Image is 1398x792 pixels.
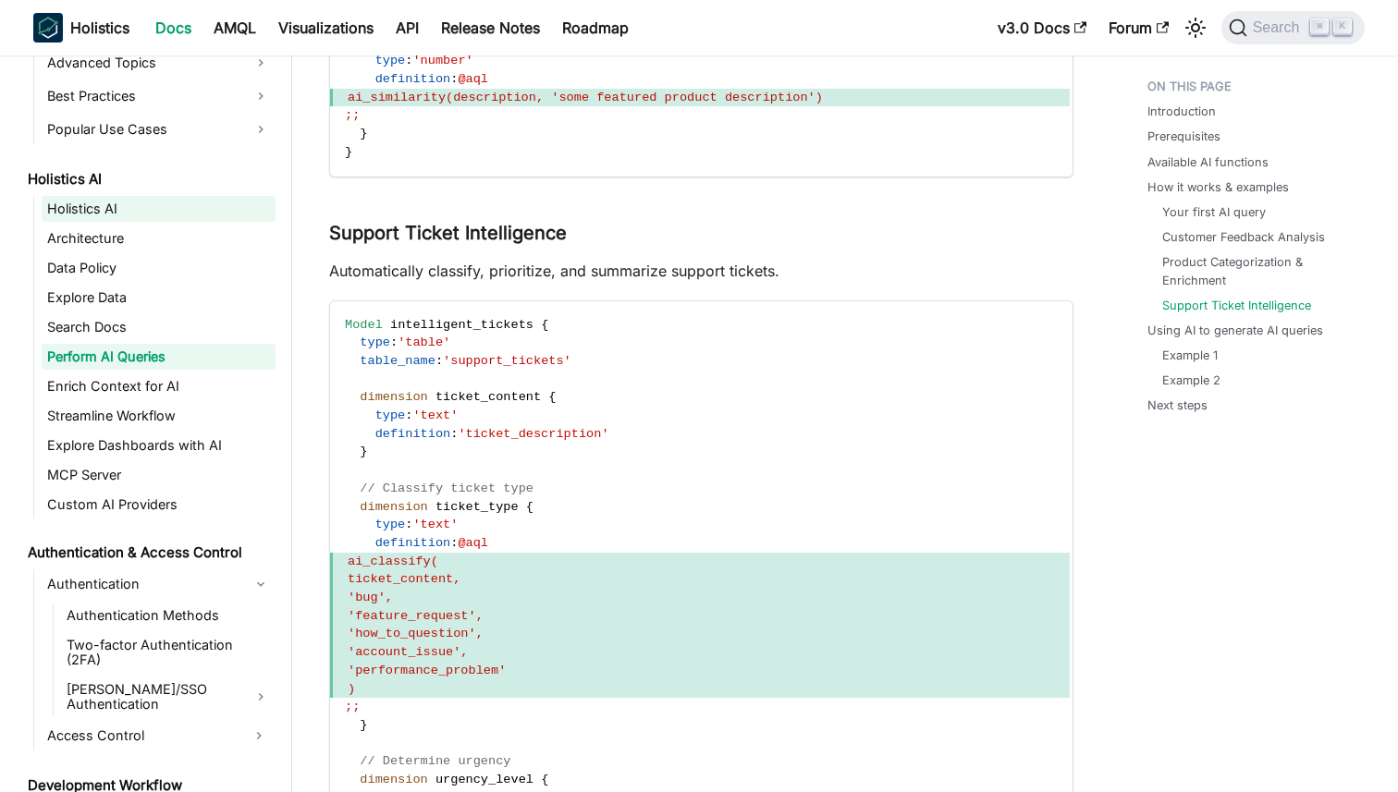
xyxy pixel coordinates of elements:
[1147,103,1216,120] a: Introduction
[348,609,484,623] span: 'feature_request',
[348,591,393,604] span: 'bug',
[435,390,541,404] span: ticket_content
[345,108,360,122] span: ;;
[435,773,533,786] span: urgency_level
[42,433,276,458] a: Explore Dashboards with AI
[450,536,458,550] span: :
[375,54,406,67] span: type
[541,318,548,332] span: {
[360,335,390,349] span: type
[42,314,276,340] a: Search Docs
[398,335,450,349] span: 'table'
[412,518,458,531] span: 'text'
[42,81,276,111] a: Best Practices
[435,354,443,368] span: :
[390,335,398,349] span: :
[458,427,608,441] span: 'ticket_description'
[348,664,506,677] span: 'performance_problem'
[329,260,1073,282] p: Automatically classify, prioritize, and summarize support tickets.
[345,145,352,159] span: }
[42,569,276,599] a: Authentication
[42,462,276,488] a: MCP Server
[360,127,367,140] span: }
[42,285,276,311] a: Explore Data
[450,72,458,86] span: :
[42,344,276,370] a: Perform AI Queries
[458,72,488,86] span: @aql
[42,115,276,144] a: Popular Use Cases
[42,492,276,518] a: Custom AI Providers
[348,645,469,659] span: 'account_issue',
[1221,11,1365,44] button: Search (Command+K)
[42,225,276,251] a: Architecture
[360,390,427,404] span: dimension
[526,500,533,514] span: {
[1162,228,1325,246] a: Customer Feedback Analysis
[42,373,276,399] a: Enrich Context for AI
[1147,396,1208,414] a: Next steps
[450,427,458,441] span: :
[1162,372,1220,389] a: Example 2
[348,91,823,104] span: ai_similarity(description, 'some featured product description')
[412,54,472,67] span: 'number'
[1098,13,1180,43] a: Forum
[1333,18,1352,35] kbd: K
[360,481,533,495] span: // Classify ticket type
[375,72,451,86] span: definition
[42,196,276,222] a: Holistics AI
[1147,322,1323,339] a: Using AI to generate AI queries
[390,318,533,332] span: intelligent_tickets
[22,540,276,566] a: Authentication & Access Control
[375,408,406,422] span: type
[42,403,276,429] a: Streamline Workflow
[375,536,451,550] span: definition
[61,603,276,628] a: Authentication Methods
[443,354,571,368] span: 'support_tickets'
[22,166,276,192] a: Holistics AI
[42,721,242,750] a: Access Control
[360,718,367,732] span: }
[1162,297,1311,314] a: Support Ticket Intelligence
[15,55,292,792] nav: Docs sidebar
[1147,153,1269,171] a: Available AI functions
[345,318,383,332] span: Model
[375,427,451,441] span: definition
[551,13,640,43] a: Roadmap
[1310,18,1329,35] kbd: ⌘
[1181,13,1210,43] button: Switch between dark and light mode (currently light mode)
[541,773,548,786] span: {
[70,17,129,39] b: Holistics
[33,13,129,43] a: HolisticsHolistics
[385,13,430,43] a: API
[360,773,427,786] span: dimension
[144,13,202,43] a: Docs
[345,700,360,713] span: ;;
[348,627,484,640] span: 'how_to_question',
[548,390,556,404] span: {
[42,48,276,78] a: Advanced Topics
[435,500,519,514] span: ticket_type
[202,13,267,43] a: AMQL
[329,222,1073,245] h3: Support Ticket Intelligence
[61,632,276,673] a: Two-factor Authentication (2FA)
[360,445,367,458] span: }
[405,518,412,531] span: :
[267,13,385,43] a: Visualizations
[1162,203,1266,221] a: Your first AI query
[375,518,406,531] span: type
[1247,19,1311,36] span: Search
[405,54,412,67] span: :
[348,572,460,586] span: ticket_content,
[412,408,458,422] span: 'text'
[458,536,488,550] span: @aql
[42,255,276,281] a: Data Policy
[242,721,276,750] button: Expand sidebar category 'Access Control'
[1147,128,1220,145] a: Prerequisites
[33,13,63,43] img: Holistics
[360,500,427,514] span: dimension
[1162,253,1346,288] a: Product Categorization & Enrichment
[987,13,1098,43] a: v3.0 Docs
[430,13,551,43] a: Release Notes
[348,682,355,696] span: )
[405,408,412,422] span: :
